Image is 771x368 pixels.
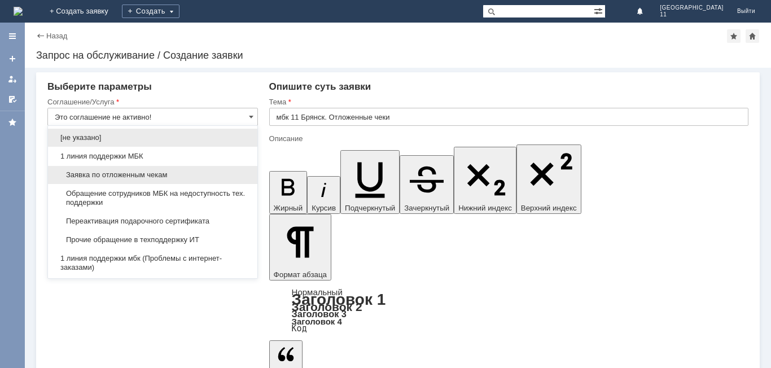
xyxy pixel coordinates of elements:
[746,29,759,43] div: Сделать домашней страницей
[3,70,21,88] a: Мои заявки
[312,204,336,212] span: Курсив
[307,176,340,214] button: Курсив
[274,204,303,212] span: Жирный
[5,14,165,32] div: СПК [PERSON_NAME] Прошу удалить отл чеки
[400,155,454,214] button: Зачеркнутый
[458,204,512,212] span: Нижний индекс
[122,5,179,18] div: Создать
[55,217,251,226] span: Переактивация подарочного сертификата
[14,7,23,16] img: logo
[292,300,362,313] a: Заголовок 2
[269,135,746,142] div: Описание
[292,317,342,326] a: Заголовок 4
[594,5,605,16] span: Расширенный поиск
[47,81,152,92] span: Выберите параметры
[292,287,343,297] a: Нормальный
[55,133,251,142] span: [не указано]
[269,288,748,332] div: Формат абзаца
[269,81,371,92] span: Опишите суть заявки
[46,32,67,40] a: Назад
[274,270,327,279] span: Формат абзаца
[36,50,760,61] div: Запрос на обслуживание / Создание заявки
[292,291,386,308] a: Заголовок 1
[340,150,400,214] button: Подчеркнутый
[292,309,347,319] a: Заголовок 3
[269,98,746,106] div: Тема
[47,98,256,106] div: Соглашение/Услуга
[454,147,516,214] button: Нижний индекс
[660,11,724,18] span: 11
[404,204,449,212] span: Зачеркнутый
[292,323,307,334] a: Код
[269,171,308,214] button: Жирный
[345,204,395,212] span: Подчеркнутый
[55,189,251,207] span: Обращение сотрудников МБК на недоступность тех. поддержки
[55,170,251,179] span: Заявка по отложенным чекам
[727,29,741,43] div: Добавить в избранное
[660,5,724,11] span: [GEOGRAPHIC_DATA]
[269,214,331,281] button: Формат абзаца
[55,152,251,161] span: 1 линия поддержки МБК
[55,254,251,272] span: 1 линия поддержки мбк (Проблемы с интернет-заказами)
[5,5,165,14] div: мбк 11 Брянск. Отложенные чеки
[3,90,21,108] a: Мои согласования
[521,204,577,212] span: Верхний индекс
[14,7,23,16] a: Перейти на домашнюю страницу
[3,50,21,68] a: Создать заявку
[516,144,581,214] button: Верхний индекс
[55,235,251,244] span: Прочие обращение в техподдержку ИТ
